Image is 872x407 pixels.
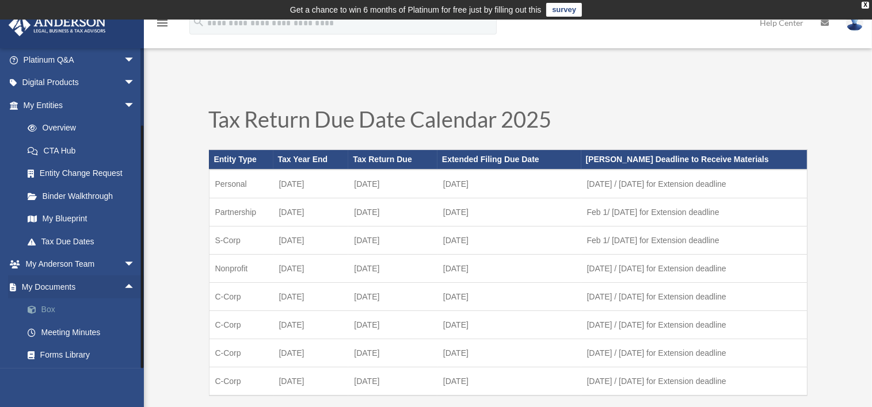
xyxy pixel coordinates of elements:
[16,366,153,389] a: Notarize
[273,226,349,255] td: [DATE]
[209,255,273,283] td: Nonprofit
[5,14,109,36] img: Anderson Advisors Platinum Portal
[16,298,153,321] a: Box
[16,321,153,344] a: Meeting Minutes
[846,14,863,31] img: User Pic
[209,339,273,367] td: C-Corp
[348,255,437,283] td: [DATE]
[862,2,869,9] div: close
[581,311,807,339] td: [DATE] / [DATE] for Extension deadline
[155,20,169,30] a: menu
[273,170,349,198] td: [DATE]
[348,170,437,198] td: [DATE]
[124,71,147,95] span: arrow_drop_down
[192,16,205,28] i: search
[273,198,349,226] td: [DATE]
[8,94,153,117] a: My Entitiesarrow_drop_down
[437,150,581,170] th: Extended Filing Due Date
[437,255,581,283] td: [DATE]
[124,94,147,117] span: arrow_drop_down
[8,48,153,71] a: Platinum Q&Aarrow_drop_down
[209,367,273,396] td: C-Corp
[209,198,273,226] td: Partnership
[437,226,581,255] td: [DATE]
[8,71,153,94] a: Digital Productsarrow_drop_down
[437,283,581,311] td: [DATE]
[581,150,807,170] th: [PERSON_NAME] Deadline to Receive Materials
[437,170,581,198] td: [DATE]
[348,339,437,367] td: [DATE]
[581,198,807,226] td: Feb 1/ [DATE] for Extension deadline
[581,367,807,396] td: [DATE] / [DATE] for Extension deadline
[209,170,273,198] td: Personal
[209,226,273,255] td: S-Corp
[8,275,153,298] a: My Documentsarrow_drop_up
[437,198,581,226] td: [DATE]
[16,208,153,231] a: My Blueprint
[546,3,582,17] a: survey
[437,339,581,367] td: [DATE]
[581,283,807,311] td: [DATE] / [DATE] for Extension deadline
[124,275,147,299] span: arrow_drop_up
[290,3,542,17] div: Get a chance to win 6 months of Platinum for free just by filling out this
[16,117,153,140] a: Overview
[16,185,153,208] a: Binder Walkthrough
[581,255,807,283] td: [DATE] / [DATE] for Extension deadline
[16,344,153,367] a: Forms Library
[8,253,153,276] a: My Anderson Teamarrow_drop_down
[437,311,581,339] td: [DATE]
[581,226,807,255] td: Feb 1/ [DATE] for Extension deadline
[124,48,147,72] span: arrow_drop_down
[348,150,437,170] th: Tax Return Due
[16,139,153,162] a: CTA Hub
[209,108,808,136] h1: Tax Return Due Date Calendar 2025
[581,339,807,367] td: [DATE] / [DATE] for Extension deadline
[124,253,147,277] span: arrow_drop_down
[273,255,349,283] td: [DATE]
[16,230,147,253] a: Tax Due Dates
[348,283,437,311] td: [DATE]
[348,226,437,255] td: [DATE]
[348,198,437,226] td: [DATE]
[273,150,349,170] th: Tax Year End
[16,162,153,185] a: Entity Change Request
[581,170,807,198] td: [DATE] / [DATE] for Extension deadline
[348,367,437,396] td: [DATE]
[273,367,349,396] td: [DATE]
[155,16,169,30] i: menu
[209,311,273,339] td: C-Corp
[273,339,349,367] td: [DATE]
[209,283,273,311] td: C-Corp
[273,311,349,339] td: [DATE]
[209,150,273,170] th: Entity Type
[348,311,437,339] td: [DATE]
[273,283,349,311] td: [DATE]
[437,367,581,396] td: [DATE]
